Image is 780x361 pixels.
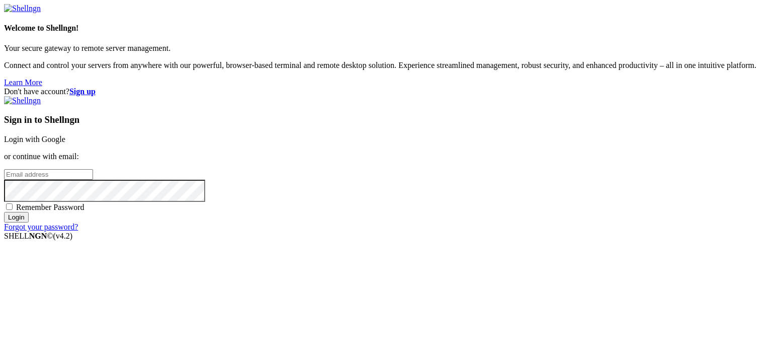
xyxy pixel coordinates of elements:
input: Remember Password [6,203,13,210]
a: Login with Google [4,135,65,143]
input: Login [4,212,29,223]
img: Shellngn [4,4,41,13]
a: Sign up [69,87,96,96]
h3: Sign in to Shellngn [4,114,776,125]
p: Your secure gateway to remote server management. [4,44,776,53]
p: or continue with email: [4,152,776,161]
b: NGN [29,232,47,240]
a: Forgot your password? [4,223,78,231]
span: SHELL © [4,232,72,240]
h4: Welcome to Shellngn! [4,24,776,33]
div: Don't have account? [4,87,776,96]
span: Remember Password [16,203,84,211]
img: Shellngn [4,96,41,105]
a: Learn More [4,78,42,87]
span: 4.2.0 [53,232,73,240]
input: Email address [4,169,93,180]
p: Connect and control your servers from anywhere with our powerful, browser-based terminal and remo... [4,61,776,70]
